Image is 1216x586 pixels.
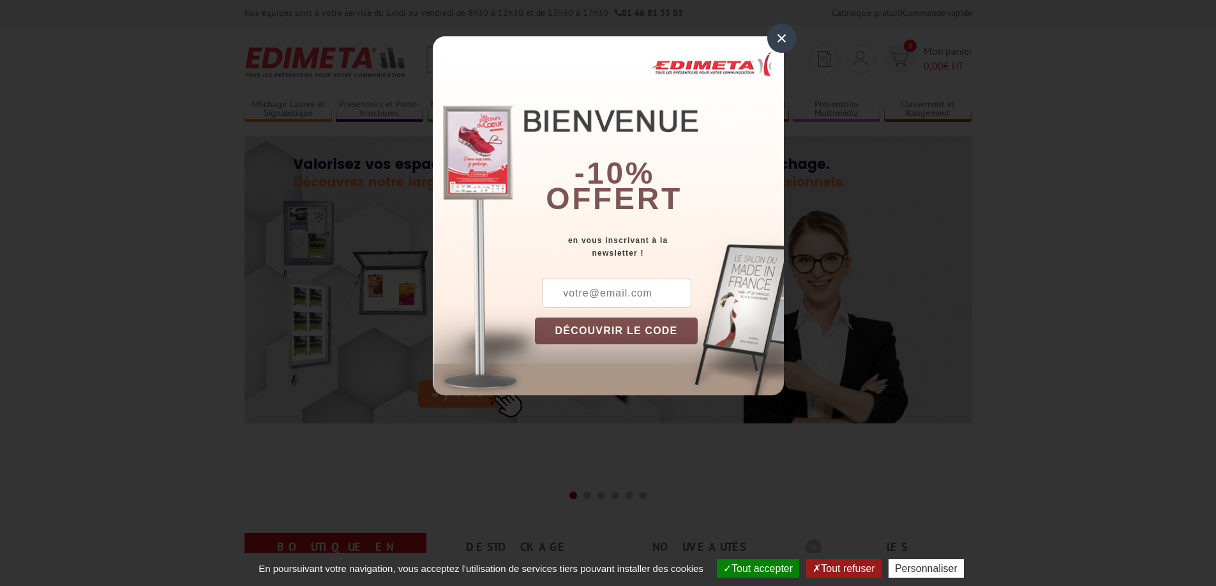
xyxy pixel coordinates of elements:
[806,559,881,578] button: Tout refuser
[889,559,964,578] button: Personnaliser (fenêtre modale)
[574,156,655,190] b: -10%
[252,563,710,574] span: En poursuivant votre navigation, vous acceptez l'utilisation de services tiers pouvant installer ...
[535,234,784,260] div: en vous inscrivant à la newsletter !
[717,559,799,578] button: Tout accepter
[546,182,682,216] font: offert
[535,318,698,344] button: DÉCOUVRIR LE CODE
[767,24,797,53] div: ×
[542,279,691,308] input: votre@email.com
